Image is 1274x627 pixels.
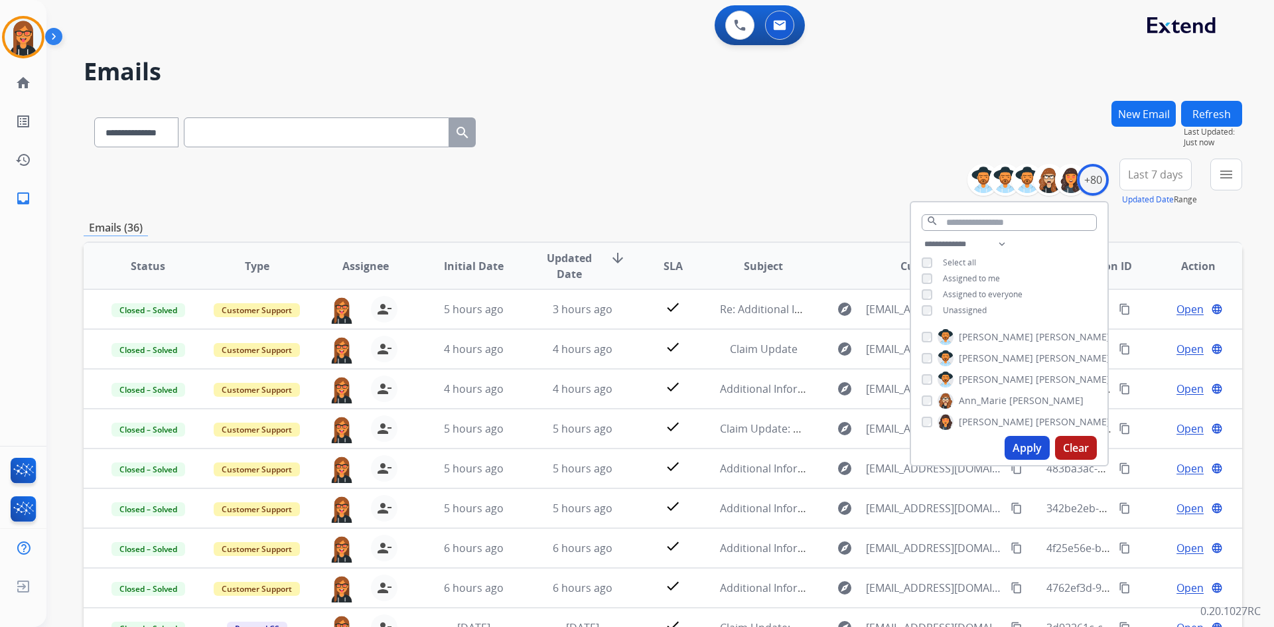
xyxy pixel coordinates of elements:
span: Additional Information [720,501,833,516]
mat-icon: language [1211,383,1223,395]
span: Open [1176,341,1204,357]
span: [EMAIL_ADDRESS][DOMAIN_NAME] [866,460,1003,476]
mat-icon: list_alt [15,113,31,129]
span: 483ba3ac-72f9-4f93-a16a-992249abd9ca [1046,461,1246,476]
mat-icon: language [1211,502,1223,514]
span: Ann_Marie [959,394,1007,407]
mat-icon: content_copy [1119,582,1131,594]
img: avatar [5,19,42,56]
mat-icon: explore [837,540,853,556]
p: Emails (36) [84,220,148,236]
h2: Emails [84,58,1242,85]
span: Closed – Solved [111,423,185,437]
mat-icon: check [665,578,681,594]
mat-icon: menu [1218,167,1234,182]
span: 4 hours ago [444,382,504,396]
mat-icon: search [455,125,470,141]
mat-icon: language [1211,542,1223,554]
img: agent-avatar [328,455,355,483]
span: Claim Update: Parts ordered for repair [720,421,914,436]
span: 5 hours ago [553,461,612,476]
span: Unassigned [943,305,987,316]
span: Additional Information [720,461,833,476]
button: Last 7 days [1119,159,1192,190]
span: Open [1176,460,1204,476]
span: Claim Update [730,342,798,356]
span: 6 hours ago [444,581,504,595]
span: [PERSON_NAME] [959,373,1033,386]
mat-icon: arrow_downward [610,250,626,266]
span: 5 hours ago [444,461,504,476]
span: Type [245,258,269,274]
mat-icon: check [665,538,681,554]
span: Last 7 days [1128,172,1183,177]
span: [PERSON_NAME] [959,352,1033,365]
mat-icon: person_remove [376,341,392,357]
button: Refresh [1181,101,1242,127]
mat-icon: content_copy [1119,303,1131,315]
img: agent-avatar [328,575,355,602]
button: Clear [1055,436,1097,460]
span: Assigned to everyone [943,289,1023,300]
img: agent-avatar [328,336,355,364]
mat-icon: check [665,379,681,395]
span: SLA [664,258,683,274]
span: Open [1176,381,1204,397]
mat-icon: person_remove [376,460,392,476]
span: Range [1122,194,1197,205]
span: [PERSON_NAME] [1036,373,1110,386]
span: Closed – Solved [111,383,185,397]
img: agent-avatar [328,296,355,324]
span: Open [1176,500,1204,516]
img: agent-avatar [328,495,355,523]
span: Customer Support [214,343,300,357]
span: [EMAIL_ADDRESS][DOMAIN_NAME] [866,580,1003,596]
mat-icon: home [15,75,31,91]
span: 3 hours ago [553,302,612,316]
span: Status [131,258,165,274]
span: Closed – Solved [111,343,185,357]
span: Open [1176,301,1204,317]
span: Customer [900,258,952,274]
mat-icon: explore [837,381,853,397]
span: Closed – Solved [111,462,185,476]
span: [EMAIL_ADDRESS][DOMAIN_NAME] [866,421,1003,437]
span: 4 hours ago [444,342,504,356]
mat-icon: person_remove [376,540,392,556]
span: Closed – Solved [111,582,185,596]
mat-icon: language [1211,343,1223,355]
mat-icon: content_copy [1119,383,1131,395]
span: Open [1176,540,1204,556]
p: 0.20.1027RC [1200,603,1261,619]
mat-icon: explore [837,460,853,476]
span: Last Updated: [1184,127,1242,137]
span: [EMAIL_ADDRESS][DOMAIN_NAME] [866,540,1003,556]
span: Initial Date [444,258,504,274]
mat-icon: language [1211,462,1223,474]
mat-icon: explore [837,341,853,357]
span: Customer Support [214,502,300,516]
mat-icon: language [1211,582,1223,594]
span: Customer Support [214,423,300,437]
span: Select all [943,257,976,268]
img: agent-avatar [328,376,355,403]
mat-icon: person_remove [376,580,392,596]
span: [PERSON_NAME] [1009,394,1084,407]
mat-icon: content_copy [1011,462,1023,474]
mat-icon: person_remove [376,500,392,516]
button: New Email [1111,101,1176,127]
span: Assigned to me [943,273,1000,284]
span: Customer Support [214,383,300,397]
mat-icon: explore [837,580,853,596]
span: [PERSON_NAME] [1036,352,1110,365]
mat-icon: explore [837,421,853,437]
span: Closed – Solved [111,502,185,516]
mat-icon: language [1211,303,1223,315]
span: 342be2eb-4067-490d-84ea-51dcd2d4d8af [1046,501,1252,516]
span: 4762ef3d-97ca-4400-b374-983a21604c9d [1046,581,1249,595]
span: 5 hours ago [553,421,612,436]
span: Additional Information [720,382,833,396]
span: Open [1176,580,1204,596]
span: 6 hours ago [444,541,504,555]
span: 5 hours ago [553,501,612,516]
